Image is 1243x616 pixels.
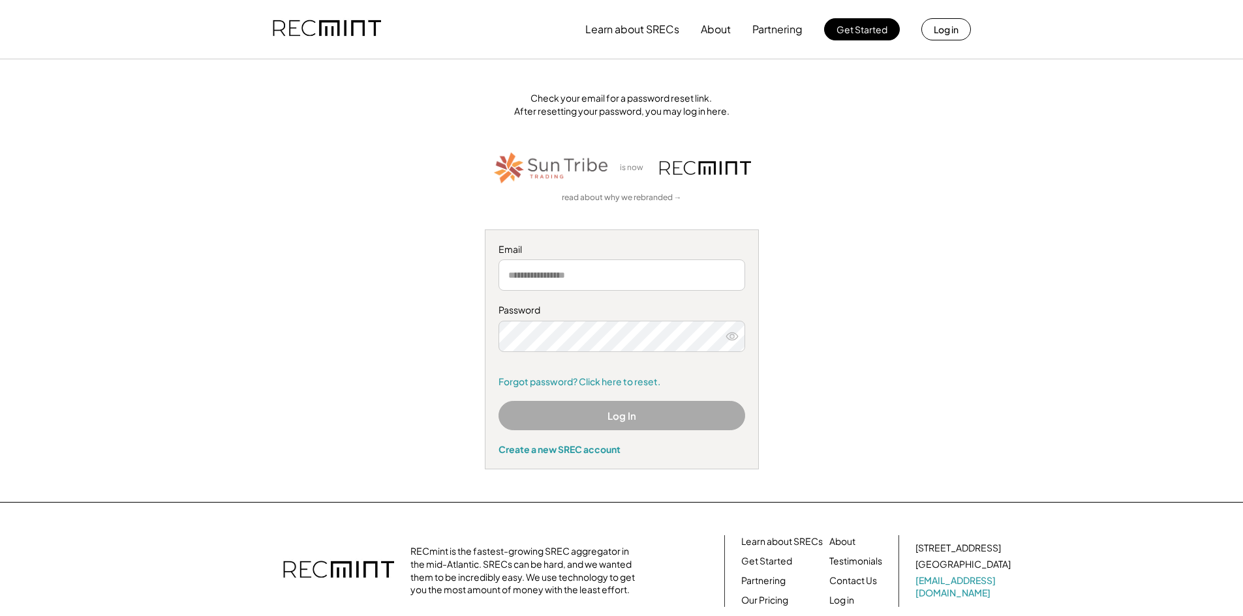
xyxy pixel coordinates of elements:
img: STT_Horizontal_Logo%2B-%2BColor.png [493,150,610,186]
div: is now [617,162,653,173]
div: Email [499,243,745,256]
img: recmint-logotype%403x.png [273,7,381,51]
a: Log in [829,594,854,607]
a: About [829,535,855,548]
img: recmint-logotype%403x.png [660,161,751,175]
div: Check your email for a password reset link. After resetting your password, you may log in here. [220,92,1024,117]
a: Forgot password? Click here to reset. [499,375,745,389]
div: [GEOGRAPHIC_DATA] [915,558,1011,571]
a: Partnering [741,574,786,587]
div: RECmint is the fastest-growing SREC aggregator in the mid-Atlantic. SRECs can be hard, and we wan... [410,545,642,596]
button: Log In [499,401,745,430]
a: read about why we rebranded → [562,192,682,203]
div: Password [499,304,745,317]
button: About [701,16,731,42]
a: Our Pricing [741,594,788,607]
a: Testimonials [829,555,882,568]
div: Create a new SREC account [499,443,745,455]
a: Get Started [741,555,792,568]
button: Learn about SRECs [585,16,679,42]
a: Learn about SRECs [741,535,823,548]
div: [STREET_ADDRESS] [915,542,1001,555]
a: [EMAIL_ADDRESS][DOMAIN_NAME] [915,574,1013,600]
a: Contact Us [829,574,877,587]
img: recmint-logotype%403x.png [283,548,394,593]
button: Partnering [752,16,803,42]
button: Log in [921,18,971,40]
button: Get Started [824,18,900,40]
